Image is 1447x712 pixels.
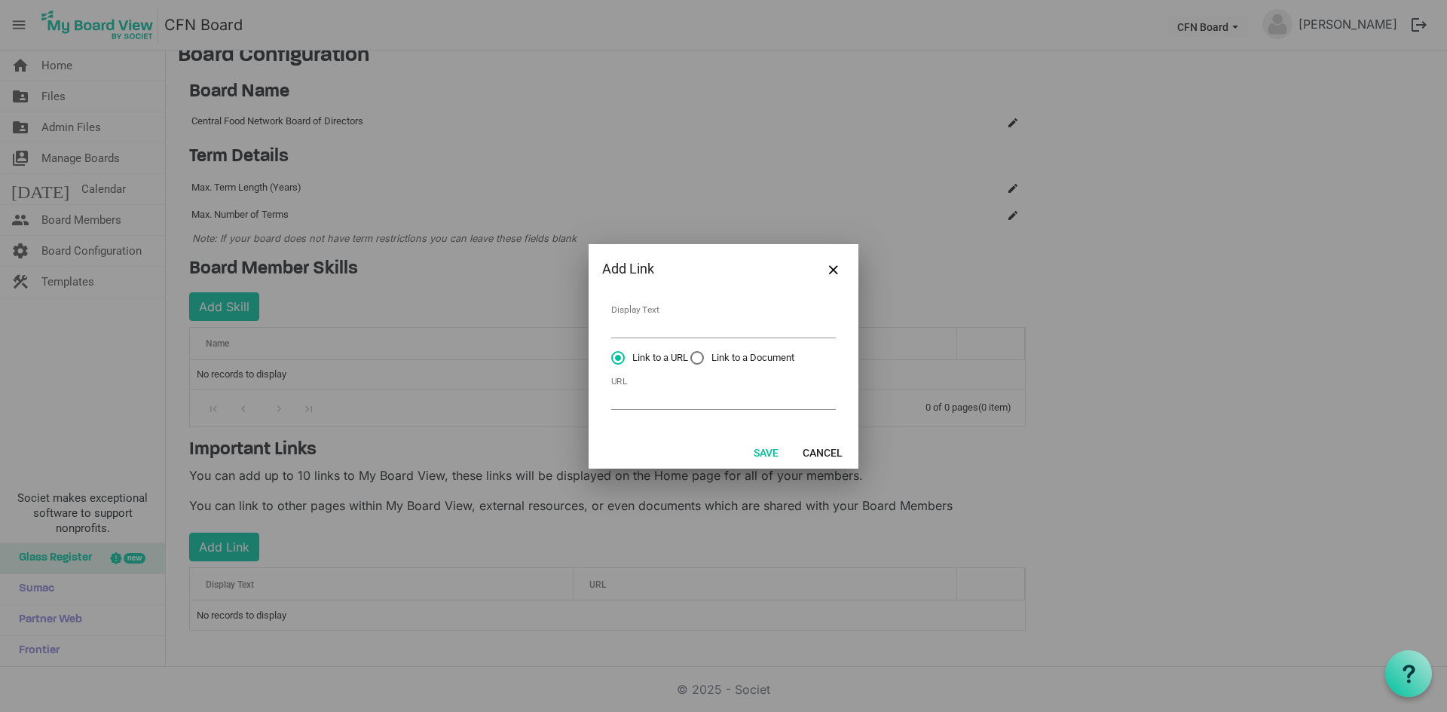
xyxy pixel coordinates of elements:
span: Link to a Document [690,351,794,365]
button: Close [822,258,845,280]
button: Cancel [793,442,852,463]
div: Add Link [602,258,797,280]
div: Dialog edit [589,244,858,469]
span: Link to a URL [611,351,688,365]
button: Save [744,442,788,463]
